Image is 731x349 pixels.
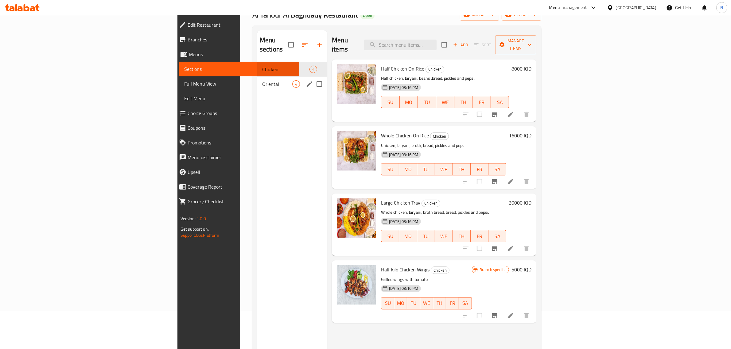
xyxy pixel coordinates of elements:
div: Chicken [431,267,449,274]
a: Branches [174,32,300,47]
button: SU [381,96,399,108]
button: Branch-specific-item [487,174,502,189]
span: Choice Groups [188,109,295,117]
div: Chicken4 [257,62,327,77]
a: Edit Menu [179,91,300,106]
span: SU [384,299,392,308]
a: Full Menu View [179,76,300,91]
a: Edit menu item [507,312,514,319]
span: Sections [184,65,295,73]
div: Oriental4edit [257,77,327,91]
button: TU [418,96,436,108]
span: WE [423,299,431,308]
p: Half chicken, biryani, beans ,bread, pickles and pepsi. [381,75,509,82]
span: Select section first [470,40,495,50]
span: Add item [451,40,470,50]
p: Whole chicken, biryani, broth bread, bread, pickles and pepsi. [381,209,506,216]
span: [DATE] 03:16 PM [387,219,421,224]
span: Full Menu View [184,80,295,87]
span: FR [475,98,488,107]
span: MO [402,165,414,174]
button: TU [417,163,435,175]
span: Chicken [426,66,444,73]
a: Coupons [174,121,300,135]
span: Oriental [262,80,292,88]
button: Manage items [495,35,536,54]
span: export [507,11,536,19]
button: FR [471,230,488,242]
span: SA [491,165,504,174]
a: Grocery Checklist [174,194,300,209]
button: delete [519,107,534,122]
button: SA [488,230,506,242]
span: [DATE] 03:16 PM [387,286,421,291]
img: Half Chicken On Rice [337,64,376,104]
button: MO [400,96,418,108]
button: FR [446,297,459,309]
button: MO [399,163,417,175]
span: Coverage Report [188,183,295,190]
h6: 5000 IQD [511,265,531,274]
span: Edit Menu [184,95,295,102]
img: Half Kilo Chicken Wings [337,265,376,305]
span: Chicken [430,133,449,140]
a: Menu disclaimer [174,150,300,165]
span: SA [461,299,469,308]
p: Chicken, biryani, broth, bread, pickles and pepsi. [381,142,506,149]
span: TU [420,232,433,241]
span: Select to update [473,309,486,322]
span: Open [360,13,375,18]
span: MO [397,299,405,308]
h6: 8000 IQD [511,64,531,73]
span: Sort sections [297,37,312,52]
span: Large Chicken Tray [381,198,420,207]
img: Large Chicken Tray [337,198,376,238]
button: Branch-specific-item [487,241,502,256]
button: SU [381,163,399,175]
button: WE [436,96,454,108]
span: SA [493,98,507,107]
span: Chicken [262,66,309,73]
span: TH [455,165,468,174]
span: TU [410,299,418,308]
span: WE [439,98,452,107]
button: MO [399,230,417,242]
button: delete [519,241,534,256]
span: MO [402,98,415,107]
button: Add section [312,37,327,52]
span: TU [420,165,433,174]
span: N [720,4,723,11]
span: FR [473,232,486,241]
button: WE [435,163,453,175]
span: FR [473,165,486,174]
span: FR [449,299,457,308]
div: [GEOGRAPHIC_DATA] [616,4,656,11]
span: Chicken [422,200,440,207]
span: MO [402,232,414,241]
span: TU [420,98,434,107]
span: WE [437,165,450,174]
span: TH [455,232,468,241]
span: Menus [189,51,295,58]
div: items [309,66,317,73]
button: SU [381,230,399,242]
input: search [364,40,437,50]
button: TH [453,230,471,242]
span: Select section [438,38,451,51]
span: WE [437,232,450,241]
span: SU [384,98,397,107]
span: Promotions [188,139,295,146]
span: Manage items [500,37,531,52]
button: TU [407,297,420,309]
span: Upsell [188,168,295,176]
h6: 20000 IQD [509,198,531,207]
span: Add [452,41,469,48]
span: Half Chicken On Rice [381,64,424,73]
a: Support.OpsPlatform [181,231,220,239]
span: TH [457,98,470,107]
span: Grocery Checklist [188,198,295,205]
button: WE [435,230,453,242]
